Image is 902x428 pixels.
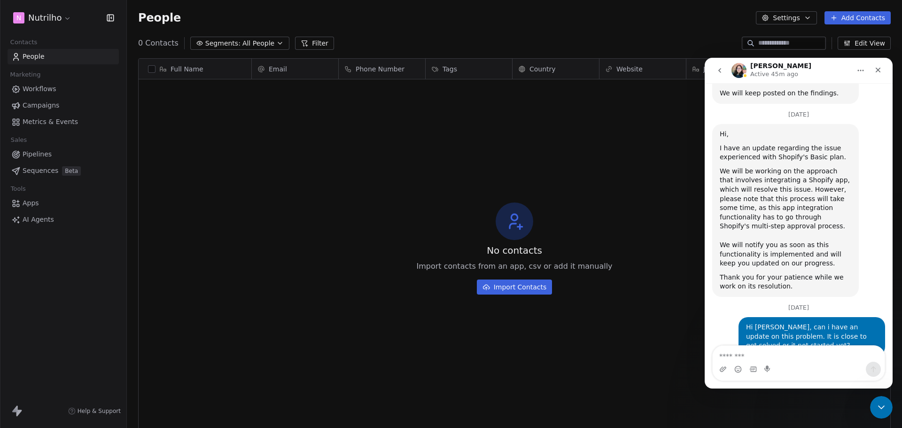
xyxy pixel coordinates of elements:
[7,182,30,196] span: Tools
[269,64,287,74] span: Email
[870,396,893,419] iframe: Intercom live chat
[686,59,773,79] div: Job Title
[705,58,893,389] iframe: Intercom live chat
[6,35,41,49] span: Contacts
[487,244,542,257] span: No contacts
[205,39,241,48] span: Segments:
[139,79,252,413] div: grid
[443,64,457,74] span: Tags
[26,15,46,23] div: v 4.0.25
[23,84,56,94] span: Workflows
[39,54,47,62] img: tab_domain_overview_orange.svg
[24,24,134,32] div: [PERSON_NAME]: [DOMAIN_NAME]
[11,10,73,26] button: NNutrilho
[295,37,334,50] button: Filter
[8,163,119,179] a: SequencesBeta
[416,261,612,272] span: Import contacts from an app, csv or add it manually
[477,276,552,295] a: Import Contacts
[49,55,72,62] div: Domínio
[616,64,643,74] span: Website
[8,49,119,64] a: People
[138,38,179,49] span: 0 Contacts
[599,59,686,79] div: Website
[139,59,251,79] div: Full Name
[8,81,119,97] a: Workflows
[23,117,78,127] span: Metrics & Events
[252,59,338,79] div: Email
[23,198,39,208] span: Apps
[529,64,556,74] span: Country
[23,166,58,176] span: Sequences
[8,147,119,162] a: Pipelines
[426,59,512,79] div: Tags
[703,64,730,74] span: Job Title
[339,59,425,79] div: Phone Number
[8,98,119,113] a: Campaigns
[8,212,119,227] a: AI Agents
[23,52,45,62] span: People
[16,13,21,23] span: N
[68,407,121,415] a: Help & Support
[838,37,891,50] button: Edit View
[109,55,151,62] div: Palavras-chave
[28,12,62,24] span: Nutrilho
[356,64,404,74] span: Phone Number
[23,101,59,110] span: Campaigns
[8,195,119,211] a: Apps
[513,59,599,79] div: Country
[15,15,23,23] img: logo_orange.svg
[242,39,274,48] span: All People
[756,11,816,24] button: Settings
[62,166,81,176] span: Beta
[78,407,121,415] span: Help & Support
[99,54,107,62] img: tab_keywords_by_traffic_grey.svg
[23,215,54,225] span: AI Agents
[171,64,203,74] span: Full Name
[824,11,891,24] button: Add Contacts
[477,280,552,295] button: Import Contacts
[138,11,181,25] span: People
[7,133,31,147] span: Sales
[23,149,52,159] span: Pipelines
[8,114,119,130] a: Metrics & Events
[6,68,45,82] span: Marketing
[15,24,23,32] img: website_grey.svg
